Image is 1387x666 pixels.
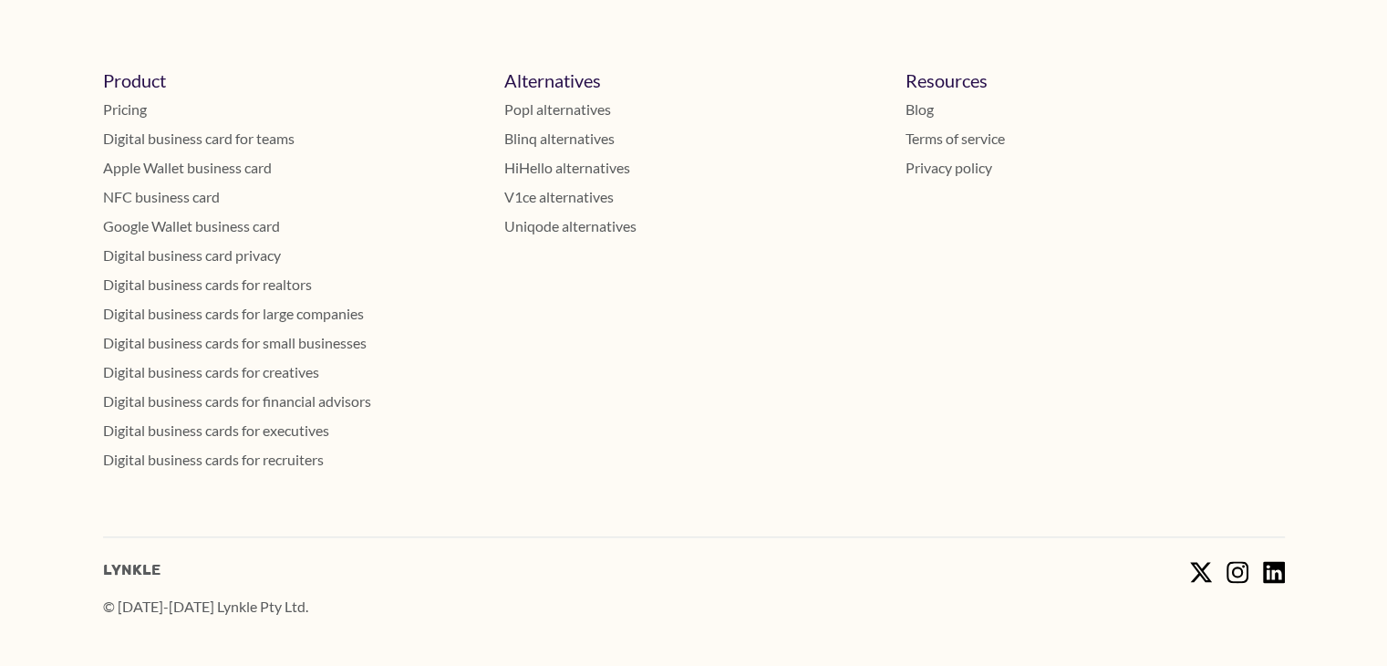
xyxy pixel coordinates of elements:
[103,215,482,237] a: Google Wallet business card
[906,128,1285,150] a: Terms of service
[906,99,1285,120] a: Blog
[103,245,482,266] a: Digital business card privacy
[103,361,482,383] a: Digital business cards for creatives
[103,596,1175,618] p: © [DATE]-[DATE] Lynkle Pty Ltd.
[103,390,482,412] a: Digital business cards for financial advisors
[103,559,1175,581] a: Lynkle
[103,157,482,179] a: Apple Wallet business card
[504,99,884,120] a: Popl alternatives
[103,274,482,296] a: Digital business cards for realtors
[103,449,482,471] a: Digital business cards for recruiters
[103,186,482,208] a: NFC business card
[906,69,1285,91] h5: Resources
[103,303,482,325] a: Digital business cards for large companies
[103,332,482,354] a: Digital business cards for small businesses
[504,215,884,237] a: Uniqode alternatives
[504,157,884,179] a: HiHello alternatives
[103,420,482,442] a: Digital business cards for executives
[103,99,482,120] a: Pricing
[103,128,482,150] a: Digital business card for teams
[103,561,160,578] span: Lynkle
[504,69,884,91] h5: Alternatives
[504,128,884,150] a: Blinq alternatives
[504,186,884,208] a: V1ce alternatives
[103,69,482,91] h5: Product
[906,157,1285,179] a: Privacy policy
